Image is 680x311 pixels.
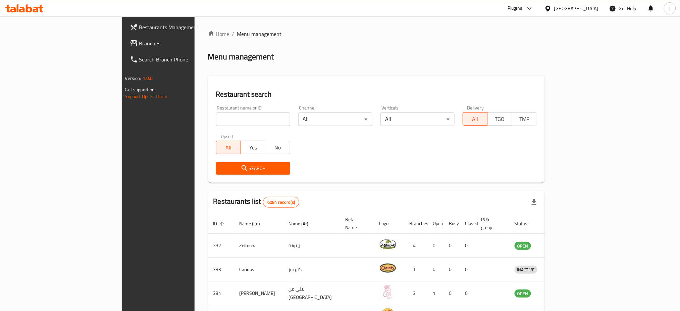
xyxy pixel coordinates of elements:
[380,113,455,126] div: All
[487,112,512,126] button: TGO
[283,281,340,305] td: ليلى من [GEOGRAPHIC_DATA]
[404,258,428,281] td: 1
[428,258,444,281] td: 0
[265,141,290,154] button: No
[125,85,156,94] span: Get support on:
[444,281,460,305] td: 0
[515,220,536,228] span: Status
[481,215,501,231] span: POS group
[379,283,396,300] img: Leila Min Lebnan
[460,213,476,234] th: Closed
[263,197,299,208] div: Total records count
[283,234,340,258] td: زيتونة
[234,234,283,258] td: Zeitouna
[404,281,428,305] td: 3
[466,114,485,124] span: All
[404,213,428,234] th: Branches
[428,234,444,258] td: 0
[139,55,230,63] span: Search Branch Phone
[379,260,396,276] img: Carinos
[244,143,263,152] span: Yes
[289,220,317,228] span: Name (Ar)
[467,105,484,110] label: Delivery
[428,213,444,234] th: Open
[125,74,142,83] span: Version:
[515,290,531,298] span: OPEN
[208,30,545,38] nav: breadcrumb
[298,113,372,126] div: All
[460,281,476,305] td: 0
[139,23,230,31] span: Restaurants Management
[379,236,396,253] img: Zeitouna
[428,281,444,305] td: 1
[490,114,510,124] span: TGO
[216,162,290,175] button: Search
[263,199,299,206] span: 6084 record(s)
[213,196,300,208] h2: Restaurants list
[143,74,153,83] span: 1.0.0
[234,258,283,281] td: Carinos
[240,220,269,228] span: Name (En)
[268,143,287,152] span: No
[515,114,534,124] span: TMP
[463,112,487,126] button: All
[219,143,238,152] span: All
[669,5,670,12] span: I
[460,258,476,281] td: 0
[208,51,274,62] h2: Menu management
[213,220,226,228] span: ID
[515,266,537,274] span: INACTIVE
[216,113,290,126] input: Search for restaurant name or ID..
[515,242,531,250] span: OPEN
[237,30,282,38] span: Menu management
[234,281,283,305] td: [PERSON_NAME]
[526,194,542,210] div: Export file
[241,141,265,154] button: Yes
[404,234,428,258] td: 4
[444,213,460,234] th: Busy
[124,51,236,68] a: Search Branch Phone
[444,234,460,258] td: 0
[216,141,241,154] button: All
[374,213,404,234] th: Logo
[124,19,236,35] a: Restaurants Management
[554,5,598,12] div: [GEOGRAPHIC_DATA]
[515,266,537,274] div: INACTIVE
[124,35,236,51] a: Branches
[508,4,522,12] div: Plugins
[221,134,233,139] label: Upsell
[444,258,460,281] td: 0
[346,215,366,231] span: Ref. Name
[283,258,340,281] td: كارينوز
[125,92,168,101] a: Support.OpsPlatform
[515,290,531,298] div: OPEN
[512,112,537,126] button: TMP
[216,89,537,99] h2: Restaurant search
[221,164,285,173] span: Search
[460,234,476,258] td: 0
[139,39,230,47] span: Branches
